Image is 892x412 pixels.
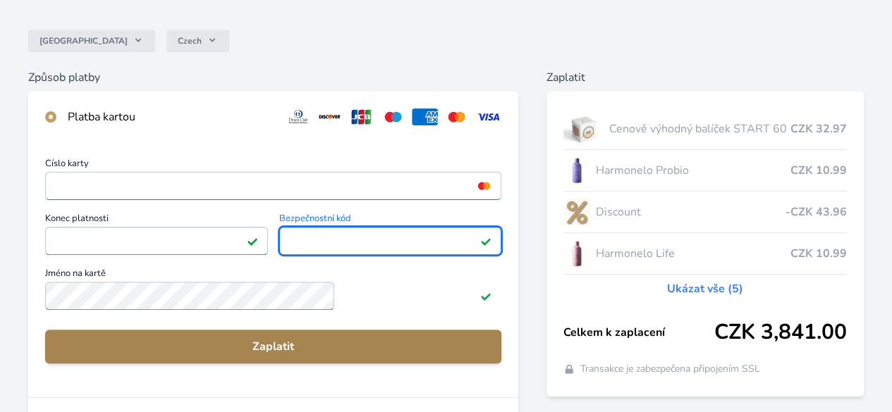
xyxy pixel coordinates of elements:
[563,324,714,341] span: Celkem k zaplacení
[286,108,312,125] img: diners.svg
[444,108,470,125] img: mc.svg
[380,108,406,125] img: maestro.svg
[563,111,604,146] img: start.jpg
[51,176,495,196] iframe: Iframe pro číslo karty
[28,30,155,52] button: [GEOGRAPHIC_DATA]
[178,35,202,46] span: Czech
[412,108,438,125] img: amex.svg
[563,236,590,271] img: CLEAN_LIFE_se_stinem_x-lo.jpg
[480,290,491,301] img: Platné pole
[475,180,494,192] img: mc
[45,330,501,363] button: Zaplatit
[714,320,847,345] span: CZK 3,841.00
[790,245,847,262] span: CZK 10.99
[286,231,496,251] iframe: Iframe pro bezpečnostní kód
[596,204,786,220] span: Discount
[39,35,128,46] span: [GEOGRAPHIC_DATA]
[317,108,343,125] img: discover.svg
[596,245,790,262] span: Harmonelo Life
[45,214,268,227] span: Konec platnosti
[166,30,229,52] button: Czech
[45,282,334,310] input: Jméno na kartěPlatné pole
[68,108,274,125] div: Platba kartou
[790,120,847,137] span: CZK 32.97
[45,269,501,282] span: Jméno na kartě
[580,362,760,376] span: Transakce je zabezpečena připojením SSL
[596,162,790,179] span: Harmonelo Probio
[51,231,262,251] iframe: Iframe pro datum vypršení platnosti
[790,162,847,179] span: CZK 10.99
[786,204,847,220] span: -CZK 43.96
[480,235,491,246] img: Platné pole
[667,280,743,297] a: Ukázat vše (5)
[28,69,518,86] h6: Způsob platby
[279,214,502,227] span: Bezpečnostní kód
[546,69,864,86] h6: Zaplatit
[563,194,590,230] img: discount-lo.png
[56,338,490,355] span: Zaplatit
[348,108,374,125] img: jcb.svg
[609,120,790,137] span: Cenově výhodný balíček START 60
[247,235,258,246] img: Platné pole
[563,153,590,188] img: CLEAN_PROBIO_se_stinem_x-lo.jpg
[45,159,501,172] span: Číslo karty
[475,108,501,125] img: visa.svg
